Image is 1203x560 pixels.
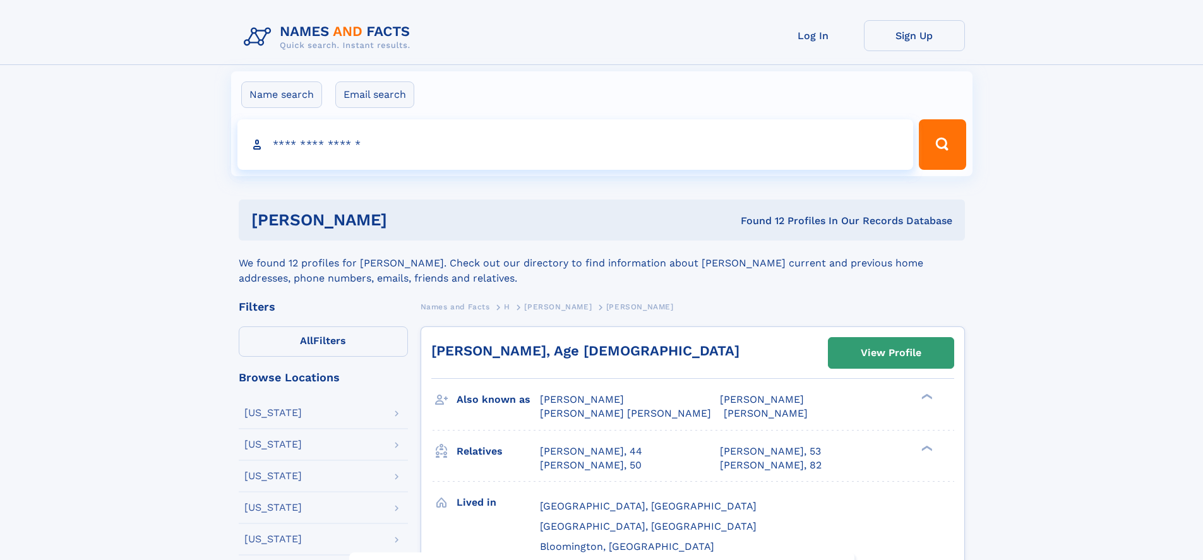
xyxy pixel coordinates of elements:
[244,503,302,513] div: [US_STATE]
[564,214,952,228] div: Found 12 Profiles In Our Records Database
[606,302,674,311] span: [PERSON_NAME]
[720,444,821,458] a: [PERSON_NAME], 53
[861,338,921,367] div: View Profile
[244,439,302,450] div: [US_STATE]
[829,338,954,368] a: View Profile
[239,326,408,357] label: Filters
[540,520,757,532] span: [GEOGRAPHIC_DATA], [GEOGRAPHIC_DATA]
[457,441,540,462] h3: Relatives
[504,302,510,311] span: H
[239,372,408,383] div: Browse Locations
[864,20,965,51] a: Sign Up
[239,301,408,313] div: Filters
[540,540,714,552] span: Bloomington, [GEOGRAPHIC_DATA]
[540,393,624,405] span: [PERSON_NAME]
[244,408,302,418] div: [US_STATE]
[540,458,642,472] a: [PERSON_NAME], 50
[504,299,510,314] a: H
[720,458,822,472] a: [PERSON_NAME], 82
[918,393,933,401] div: ❯
[763,20,864,51] a: Log In
[720,393,804,405] span: [PERSON_NAME]
[241,81,322,108] label: Name search
[457,492,540,513] h3: Lived in
[239,241,965,286] div: We found 12 profiles for [PERSON_NAME]. Check out our directory to find information about [PERSON...
[239,20,421,54] img: Logo Names and Facts
[540,407,711,419] span: [PERSON_NAME] [PERSON_NAME]
[724,407,808,419] span: [PERSON_NAME]
[421,299,490,314] a: Names and Facts
[918,444,933,452] div: ❯
[431,343,739,359] a: [PERSON_NAME], Age [DEMOGRAPHIC_DATA]
[300,335,313,347] span: All
[524,299,592,314] a: [PERSON_NAME]
[540,444,642,458] a: [PERSON_NAME], 44
[335,81,414,108] label: Email search
[237,119,914,170] input: search input
[540,500,757,512] span: [GEOGRAPHIC_DATA], [GEOGRAPHIC_DATA]
[919,119,966,170] button: Search Button
[524,302,592,311] span: [PERSON_NAME]
[244,471,302,481] div: [US_STATE]
[244,534,302,544] div: [US_STATE]
[457,389,540,410] h3: Also known as
[251,212,564,228] h1: [PERSON_NAME]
